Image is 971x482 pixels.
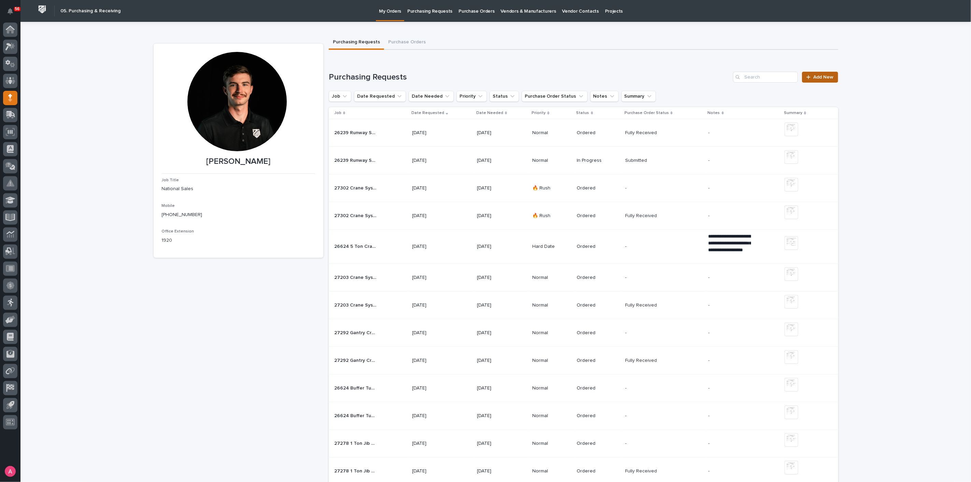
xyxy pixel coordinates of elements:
button: Date Needed [409,91,454,102]
p: [DATE] [477,213,520,219]
p: Normal [532,441,571,446]
p: [DATE] [412,358,455,364]
p: Fully Received [625,356,658,364]
p: - [708,468,751,474]
button: Notes [590,91,619,102]
p: [DATE] [477,302,520,308]
p: - [625,329,628,336]
tr: 26624 5 Ton Crane System26624 5 Ton Crane System [DATE][DATE]Hard DateOrdered-- **** **** **** **... [329,230,838,264]
p: Ordered [577,441,620,446]
button: Purchasing Requests [329,36,384,50]
p: [DATE] [477,158,520,164]
p: - [708,330,751,336]
p: 27203 Crane System [334,301,378,308]
p: [PERSON_NAME] [162,157,315,167]
p: Job [334,109,341,117]
p: 27302 Crane System [334,212,378,219]
p: 🔥 Rush [532,185,571,191]
p: Notes [708,109,720,117]
p: [DATE] [412,244,455,250]
p: - [708,185,751,191]
p: [DATE] [477,130,520,136]
div: Notifications56 [9,8,17,19]
p: [DATE] [477,468,520,474]
p: Fully Received [625,467,658,474]
p: Ordered [577,130,620,136]
input: Search [733,72,798,83]
span: Add New [814,75,834,80]
tr: 27203 Crane System27203 Crane System [DATE][DATE]NormalOrderedFully ReceivedFully Received - [329,292,838,319]
tr: 26624 Buffer Tubes26624 Buffer Tubes [DATE][DATE]NormalOrdered-- - [329,402,838,429]
h1: Purchasing Requests [329,72,731,82]
p: 🔥 Rush [532,213,571,219]
p: - [708,358,751,364]
p: - [625,184,628,191]
p: [DATE] [477,413,520,419]
p: 27292 Gantry Crane [334,356,378,364]
p: 26624 Buffer Tubes [334,384,378,391]
p: [DATE] [412,468,455,474]
tr: 27292 Gantry Crane27292 Gantry Crane [DATE][DATE]NormalOrderedFully ReceivedFully Received - [329,346,838,374]
p: Submitted [625,156,648,164]
p: - [708,275,751,281]
p: - [708,130,751,136]
p: Hard Date [532,244,571,250]
button: Priority [456,91,487,102]
p: Ordered [577,468,620,474]
p: Date Needed [476,109,503,117]
h2: 05. Purchasing & Receiving [60,8,121,14]
p: - [708,213,751,219]
span: Office Extension [162,229,194,233]
tr: 26624 Buffer Tubes26624 Buffer Tubes [DATE][DATE]NormalOrdered-- - [329,374,838,402]
p: Fully Received [625,301,658,308]
a: Add New [802,72,838,83]
p: [DATE] [412,185,455,191]
p: 27278 1 Ton Jib Crane [334,467,378,474]
p: Normal [532,358,571,364]
p: 27302 Crane System [334,184,378,191]
p: Normal [532,302,571,308]
p: Ordered [577,358,620,364]
img: Workspace Logo [36,3,48,16]
p: [DATE] [477,244,520,250]
tr: 27278 1 Ton Jib Crane27278 1 Ton Jib Crane [DATE][DATE]NormalOrdered-- - [329,429,838,457]
p: 27278 1 Ton Jib Crane [334,439,378,446]
p: Fully Received [625,129,658,136]
p: 26239 Runway Structure [334,156,378,164]
button: Job [329,91,351,102]
tr: 27302 Crane System27302 Crane System [DATE][DATE]🔥 RushOrderedFully ReceivedFully Received - [329,202,838,230]
p: - [708,385,751,391]
p: 26239 Runway Structure [334,129,378,136]
button: Status [490,91,519,102]
p: - [625,412,628,419]
p: - [708,158,751,164]
p: Ordered [577,330,620,336]
tr: 27292 Gantry Crane27292 Gantry Crane [DATE][DATE]NormalOrdered-- - [329,319,838,346]
span: Job Title [162,178,179,182]
p: 27292 Gantry Crane [334,329,378,336]
p: Normal [532,158,571,164]
button: Purchase Orders [384,36,430,50]
tr: 27302 Crane System27302 Crane System [DATE][DATE]🔥 RushOrdered-- - [329,174,838,202]
tr: 26239 Runway Structure26239 Runway Structure [DATE][DATE]NormalIn ProgressSubmittedSubmitted - [329,147,838,174]
p: 26624 Buffer Tubes [334,412,378,419]
p: Date Requested [411,109,444,117]
p: [DATE] [412,385,455,391]
p: - [708,302,751,308]
p: Ordered [577,244,620,250]
p: 27203 Crane System [334,273,378,281]
p: - [625,242,628,250]
p: [DATE] [412,158,455,164]
p: [DATE] [412,330,455,336]
button: Notifications [3,4,17,18]
p: [DATE] [412,130,455,136]
p: Normal [532,330,571,336]
p: [DATE] [477,358,520,364]
p: Purchase Order Status [624,109,669,117]
p: - [708,441,751,446]
p: Ordered [577,302,620,308]
span: Mobile [162,204,175,208]
p: National Sales [162,185,315,193]
p: Normal [532,468,571,474]
p: [DATE] [477,185,520,191]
